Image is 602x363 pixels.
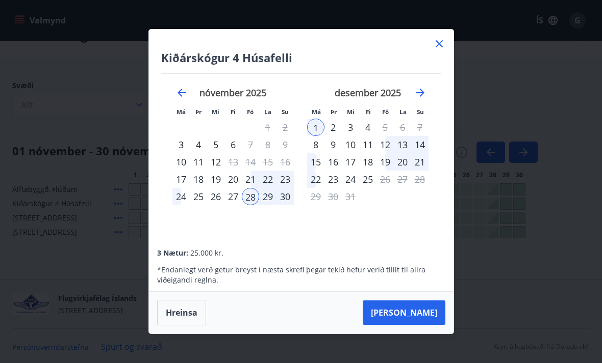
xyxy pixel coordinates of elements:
[207,171,224,188] div: 19
[259,153,277,171] td: Not available. laugardagur, 15. nóvember 2025
[359,153,377,171] td: Choose fimmtudagur, 18. desember 2025 as your check-in date. It’s available.
[172,171,190,188] td: Choose mánudagur, 17. nóvember 2025 as your check-in date. It’s available.
[242,136,259,153] div: Aðeins útritun í boði
[394,119,411,136] td: Not available. laugardagur, 6. desember 2025
[382,108,389,116] small: Fö
[207,153,224,171] div: 12
[224,171,242,188] td: Choose fimmtudagur, 20. nóvember 2025 as your check-in date. It’s available.
[259,171,277,188] div: 22
[377,153,394,171] div: 19
[190,153,207,171] td: Choose þriðjudagur, 11. nóvember 2025 as your check-in date. It’s available.
[377,153,394,171] td: Choose föstudagur, 19. desember 2025 as your check-in date. It’s available.
[157,300,206,325] button: Hreinsa
[331,108,337,116] small: Þr
[324,136,342,153] td: Choose þriðjudagur, 9. desember 2025 as your check-in date. It’s available.
[242,136,259,153] td: Choose föstudagur, 7. nóvember 2025 as your check-in date. It’s available.
[207,188,224,205] div: 26
[399,108,407,116] small: La
[259,136,277,153] td: Not available. laugardagur, 8. nóvember 2025
[277,188,294,205] td: Selected. sunnudagur, 30. nóvember 2025
[277,153,294,171] td: Not available. sunnudagur, 16. nóvember 2025
[377,119,394,136] div: Aðeins útritun í boði
[394,153,411,171] td: Choose laugardagur, 20. desember 2025 as your check-in date. It’s available.
[231,108,236,116] small: Fi
[342,153,359,171] div: 17
[324,119,342,136] div: 2
[242,171,259,188] div: 21
[242,171,259,188] td: Choose föstudagur, 21. nóvember 2025 as your check-in date. It’s available.
[190,171,207,188] td: Choose þriðjudagur, 18. nóvember 2025 as your check-in date. It’s available.
[411,119,429,136] td: Not available. sunnudagur, 7. desember 2025
[377,171,394,188] div: Aðeins útritun í boði
[324,171,342,188] div: 23
[242,188,259,205] div: 28
[224,188,242,205] div: 27
[342,188,359,205] td: Not available. miðvikudagur, 31. desember 2025
[224,171,242,188] div: 20
[377,136,394,153] td: Choose föstudagur, 12. desember 2025 as your check-in date. It’s available.
[307,171,324,188] div: 22
[417,108,424,116] small: Su
[242,153,259,171] td: Not available. föstudagur, 14. nóvember 2025
[247,108,254,116] small: Fö
[359,136,377,153] td: Choose fimmtudagur, 11. desember 2025 as your check-in date. It’s available.
[307,119,324,136] div: 1
[324,171,342,188] td: Choose þriðjudagur, 23. desember 2025 as your check-in date. It’s available.
[377,119,394,136] td: Choose föstudagur, 5. desember 2025 as your check-in date. It’s available.
[264,108,271,116] small: La
[411,136,429,153] div: 14
[207,153,224,171] td: Choose miðvikudagur, 12. nóvember 2025 as your check-in date. It’s available.
[277,136,294,153] td: Not available. sunnudagur, 9. nóvember 2025
[277,119,294,136] td: Not available. sunnudagur, 2. nóvember 2025
[394,136,411,153] div: 13
[359,136,377,153] div: 11
[224,136,242,153] div: 6
[242,188,259,205] td: Selected as start date. föstudagur, 28. nóvember 2025
[259,119,277,136] td: Not available. laugardagur, 1. nóvember 2025
[342,136,359,153] td: Choose miðvikudagur, 10. desember 2025 as your check-in date. It’s available.
[359,119,377,136] div: 4
[190,248,223,258] span: 25.000 kr.
[224,153,242,171] td: Choose fimmtudagur, 13. nóvember 2025 as your check-in date. It’s available.
[324,188,342,205] td: Not available. þriðjudagur, 30. desember 2025
[161,50,441,65] h4: Kiðárskógur 4 Húsafelli
[359,153,377,171] div: 18
[394,136,411,153] td: Choose laugardagur, 13. desember 2025 as your check-in date. It’s available.
[277,171,294,188] div: 23
[414,87,427,99] div: Move forward to switch to the next month.
[307,171,324,188] td: Choose mánudagur, 22. desember 2025 as your check-in date. It’s available.
[172,136,190,153] td: Choose mánudagur, 3. nóvember 2025 as your check-in date. It’s available.
[175,87,188,99] div: Move backward to switch to the previous month.
[307,153,324,171] div: 15
[324,119,342,136] td: Choose þriðjudagur, 2. desember 2025 as your check-in date. It’s available.
[190,171,207,188] div: 18
[312,108,321,116] small: Má
[342,153,359,171] td: Choose miðvikudagur, 17. desember 2025 as your check-in date. It’s available.
[161,74,441,228] div: Calendar
[324,153,342,171] div: 16
[157,248,188,258] span: 3 Nætur:
[224,153,242,171] div: Aðeins útritun í boði
[307,153,324,171] td: Choose mánudagur, 15. desember 2025 as your check-in date. It’s available.
[342,136,359,153] div: 10
[259,171,277,188] td: Choose laugardagur, 22. nóvember 2025 as your check-in date. It’s available.
[207,188,224,205] td: Choose miðvikudagur, 26. nóvember 2025 as your check-in date. It’s available.
[172,171,190,188] div: Aðeins innritun í boði
[172,188,190,205] div: 24
[172,153,190,171] td: Choose mánudagur, 10. nóvember 2025 as your check-in date. It’s available.
[342,171,359,188] td: Choose miðvikudagur, 24. desember 2025 as your check-in date. It’s available.
[172,188,190,205] td: Choose mánudagur, 24. nóvember 2025 as your check-in date. It’s available.
[307,136,324,153] div: Aðeins innritun í boði
[199,87,266,99] strong: nóvember 2025
[307,119,324,136] td: Selected as end date. mánudagur, 1. desember 2025
[259,188,277,205] td: Selected. laugardagur, 29. nóvember 2025
[411,136,429,153] td: Choose sunnudagur, 14. desember 2025 as your check-in date. It’s available.
[259,188,277,205] div: 29
[363,300,445,325] button: [PERSON_NAME]
[190,188,207,205] div: 25
[190,136,207,153] div: 4
[190,153,207,171] div: 11
[342,171,359,188] div: 24
[342,119,359,136] div: 3
[224,188,242,205] td: Choose fimmtudagur, 27. nóvember 2025 as your check-in date. It’s available.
